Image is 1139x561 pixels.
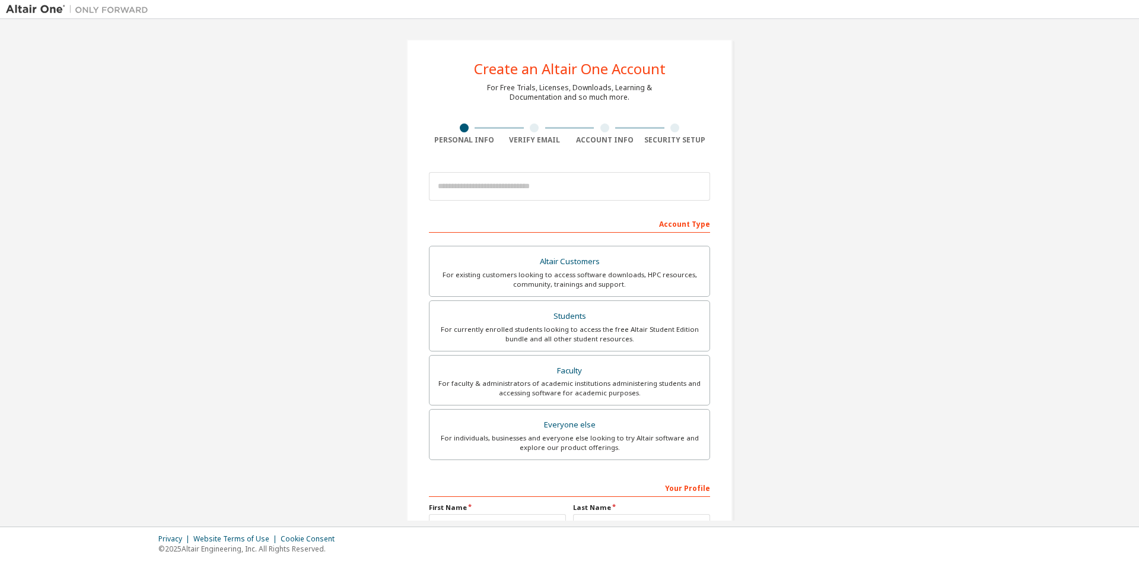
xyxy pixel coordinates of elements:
p: © 2025 Altair Engineering, Inc. All Rights Reserved. [158,544,342,554]
div: Your Profile [429,478,710,497]
div: For individuals, businesses and everyone else looking to try Altair software and explore our prod... [437,433,702,452]
div: Personal Info [429,135,499,145]
div: Cookie Consent [281,534,342,544]
div: For currently enrolled students looking to access the free Altair Student Edition bundle and all ... [437,325,702,344]
img: Altair One [6,4,154,15]
label: Last Name [573,503,710,512]
div: Faculty [437,363,702,379]
div: Privacy [158,534,193,544]
div: Create an Altair One Account [474,62,666,76]
div: For existing customers looking to access software downloads, HPC resources, community, trainings ... [437,270,702,289]
div: For faculty & administrators of academic institutions administering students and accessing softwa... [437,379,702,398]
div: Students [437,308,702,325]
div: Altair Customers [437,253,702,270]
div: Everyone else [437,417,702,433]
div: Account Info [569,135,640,145]
div: Verify Email [499,135,570,145]
div: Account Type [429,214,710,233]
div: Security Setup [640,135,711,145]
div: For Free Trials, Licenses, Downloads, Learning & Documentation and so much more. [487,83,652,102]
div: Website Terms of Use [193,534,281,544]
label: First Name [429,503,566,512]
